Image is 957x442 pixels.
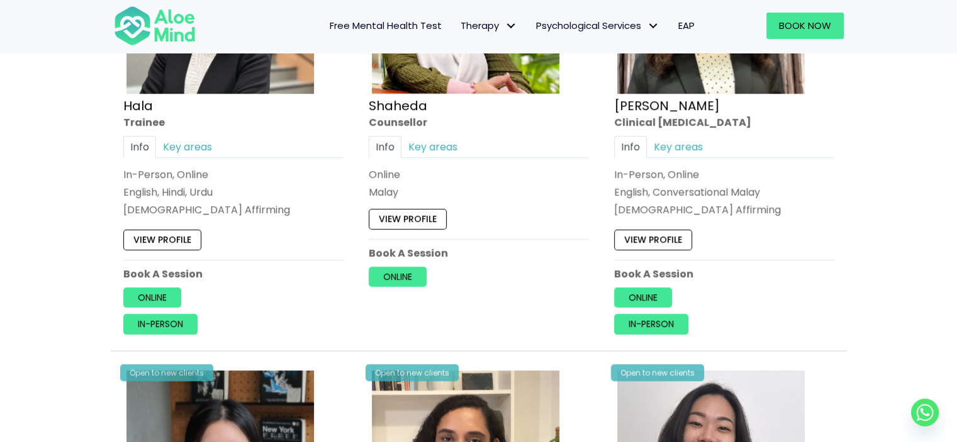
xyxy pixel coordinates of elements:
div: Open to new clients [120,364,213,381]
a: Key areas [647,136,710,158]
div: Clinical [MEDICAL_DATA] [614,115,834,130]
p: Book A Session [369,246,589,260]
div: [DEMOGRAPHIC_DATA] Affirming [123,203,344,218]
a: Shaheda [369,97,427,114]
div: Open to new clients [611,364,704,381]
p: Book A Session [614,267,834,281]
a: Whatsapp [911,399,939,426]
span: Free Mental Health Test [330,19,442,32]
a: In-person [123,314,198,334]
nav: Menu [212,13,704,39]
div: [DEMOGRAPHIC_DATA] Affirming [614,203,834,218]
span: Psychological Services: submenu [644,17,663,35]
div: Online [369,167,589,182]
p: Book A Session [123,267,344,281]
a: Online [369,267,427,287]
a: [PERSON_NAME] [614,97,720,114]
span: Book Now [779,19,831,32]
a: Key areas [401,136,464,158]
div: In-Person, Online [614,167,834,182]
a: Psychological ServicesPsychological Services: submenu [527,13,669,39]
a: Online [123,287,181,307]
a: View profile [369,209,447,229]
div: Counsellor [369,115,589,130]
p: English, Hindi, Urdu [123,185,344,199]
a: Key areas [156,136,219,158]
span: Psychological Services [536,19,659,32]
a: View profile [614,230,692,250]
a: In-person [614,314,688,334]
div: Open to new clients [366,364,459,381]
a: Info [369,136,401,158]
a: View profile [123,230,201,250]
a: Info [123,136,156,158]
p: English, Conversational Malay [614,185,834,199]
span: Therapy: submenu [502,17,520,35]
a: Book Now [766,13,844,39]
div: In-Person, Online [123,167,344,182]
span: Therapy [461,19,517,32]
img: Aloe mind Logo [114,5,196,47]
a: Free Mental Health Test [320,13,451,39]
p: Malay [369,185,589,199]
span: EAP [678,19,695,32]
a: Online [614,287,672,307]
div: Trainee [123,115,344,130]
a: EAP [669,13,704,39]
a: Hala [123,97,153,114]
a: TherapyTherapy: submenu [451,13,527,39]
a: Info [614,136,647,158]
